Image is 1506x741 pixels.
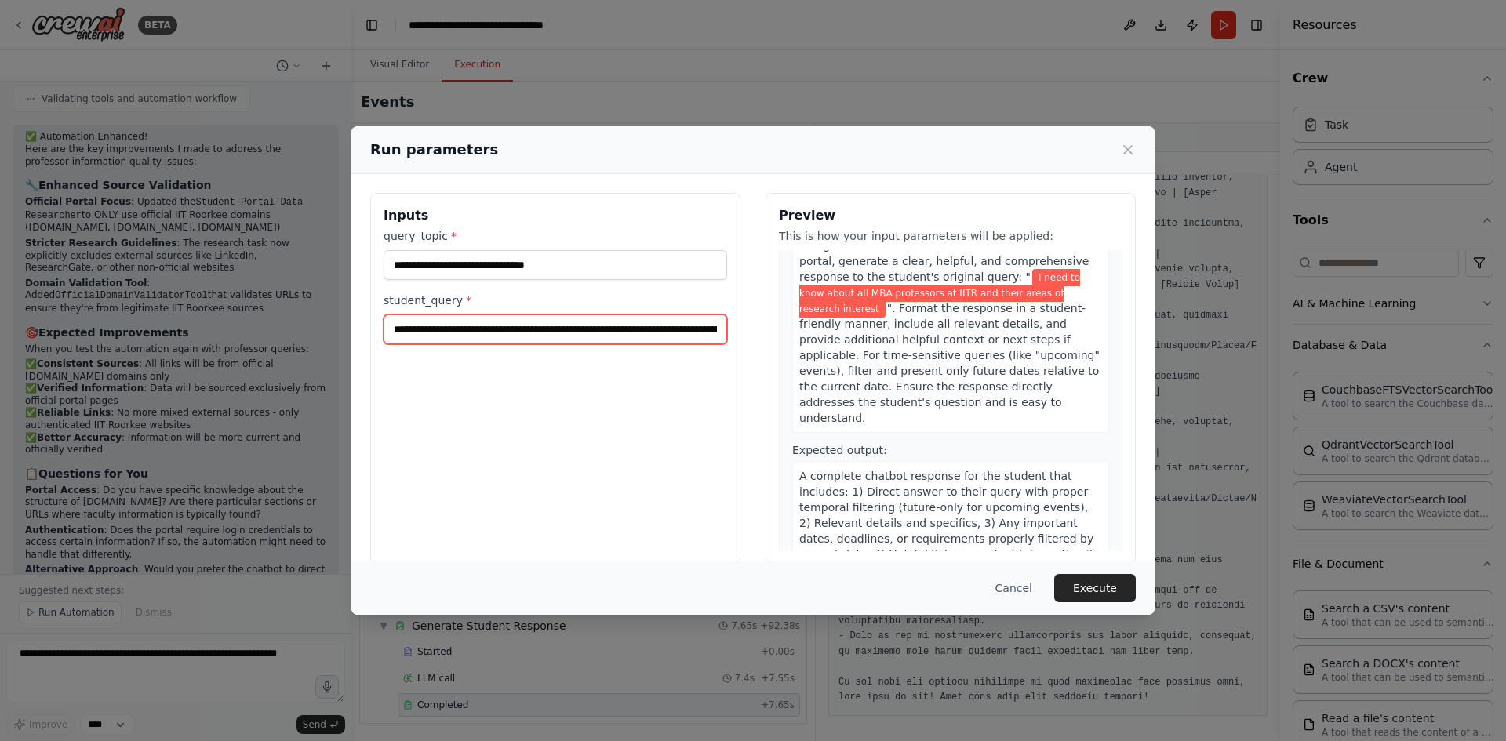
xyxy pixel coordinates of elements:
[799,302,1100,424] span: ". Format the response in a student-friendly manner, include all relevant details, and provide ad...
[779,228,1122,244] p: This is how your input parameters will be applied:
[779,206,1122,225] h3: Preview
[370,139,498,161] h2: Run parameters
[384,292,727,308] label: student_query
[983,574,1045,602] button: Cancel
[1054,574,1136,602] button: Execute
[799,470,1100,623] span: A complete chatbot response for the student that includes: 1) Direct answer to their query with p...
[792,444,887,456] span: Expected output:
[384,228,727,244] label: query_topic
[384,206,727,225] h3: Inputs
[799,239,1098,283] span: Using the researched information from the IIT Roorkee portal, generate a clear, helpful, and comp...
[799,269,1080,318] span: Variable: student_query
